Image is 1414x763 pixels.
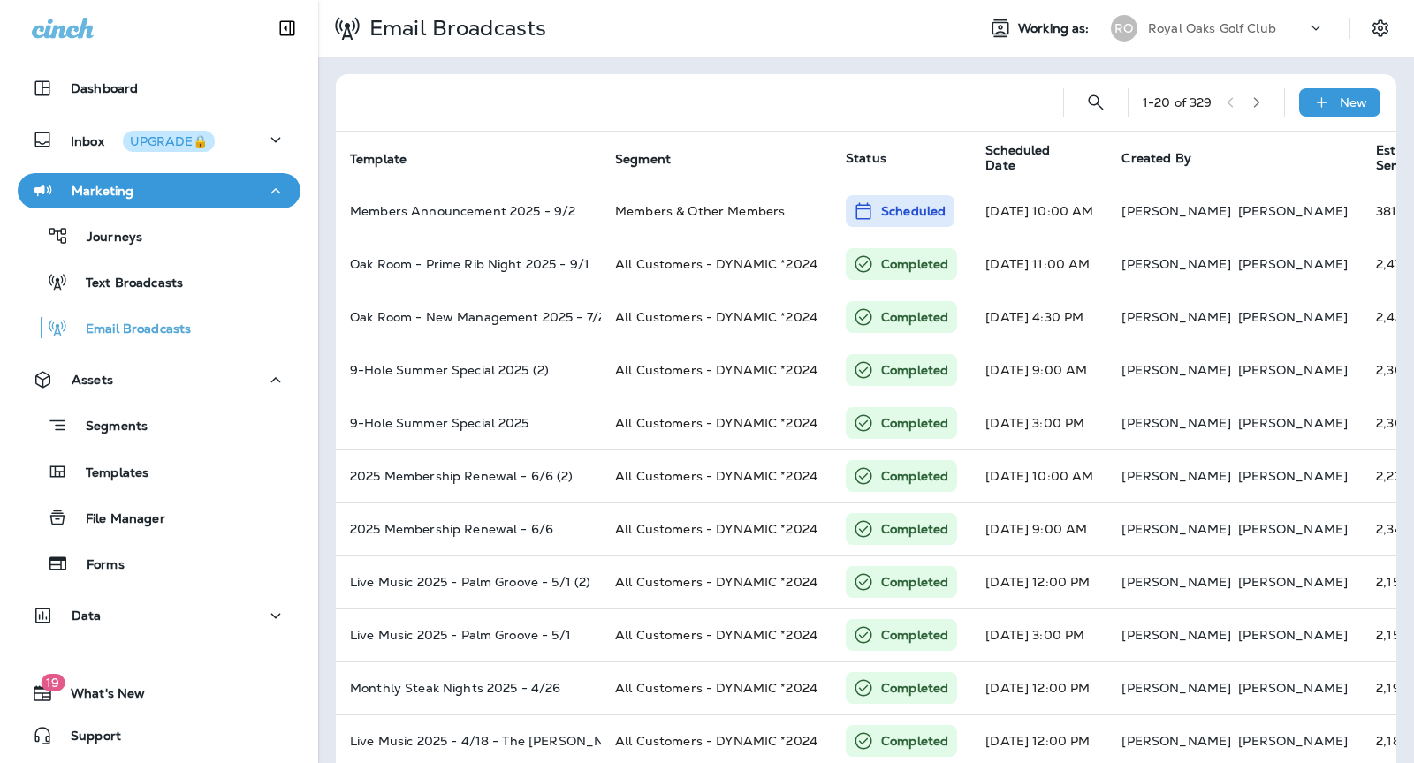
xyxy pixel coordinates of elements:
[1121,363,1231,377] p: [PERSON_NAME]
[18,309,300,346] button: Email Broadcasts
[1238,469,1348,483] p: [PERSON_NAME]
[1238,416,1348,430] p: [PERSON_NAME]
[615,362,817,378] span: All Customers - DYNAMIC *2024
[18,499,300,536] button: File Manager
[350,363,587,377] p: 9-Hole Summer Special 2025 (2)
[615,256,817,272] span: All Customers - DYNAMIC *2024
[53,686,145,707] span: What's New
[1238,257,1348,271] p: [PERSON_NAME]
[68,419,148,436] p: Segments
[1238,681,1348,695] p: [PERSON_NAME]
[971,185,1107,238] td: [DATE] 10:00 AM
[72,373,113,387] p: Assets
[1121,628,1231,642] p: [PERSON_NAME]
[350,628,587,642] p: Live Music 2025 - Palm Groove - 5/1
[1238,363,1348,377] p: [PERSON_NAME]
[1121,681,1231,695] p: [PERSON_NAME]
[1078,85,1114,120] button: Search Email Broadcasts
[69,230,142,246] p: Journeys
[881,520,948,538] p: Completed
[350,575,587,589] p: Live Music 2025 - Palm Groove - 5/1 (2)
[615,521,817,537] span: All Customers - DYNAMIC *2024
[1121,150,1190,166] span: Created By
[971,397,1107,449] td: [DATE] 3:00 PM
[881,573,948,591] p: Completed
[350,257,587,271] p: Oak Room - Prime Rib Night 2025 - 9/1
[1238,522,1348,536] p: [PERSON_NAME]
[130,135,208,147] div: UPGRADE🔒
[72,184,133,198] p: Marketing
[350,151,430,167] span: Template
[68,276,183,292] p: Text Broadcasts
[971,291,1107,344] td: [DATE] 4:30 PM
[1238,310,1348,324] p: [PERSON_NAME]
[362,15,546,42] p: Email Broadcasts
[1121,204,1231,218] p: [PERSON_NAME]
[68,465,148,482] p: Templates
[971,344,1107,397] td: [DATE] 9:00 AM
[971,238,1107,291] td: [DATE] 11:00 AM
[1238,628,1348,642] p: [PERSON_NAME]
[615,680,817,696] span: All Customers - DYNAMIC *2024
[18,718,300,753] button: Support
[53,729,121,750] span: Support
[1365,12,1396,44] button: Settings
[1121,469,1231,483] p: [PERSON_NAME]
[881,679,948,697] p: Completed
[971,555,1107,608] td: [DATE] 12:00 PM
[1238,575,1348,589] p: [PERSON_NAME]
[615,627,817,643] span: All Customers - DYNAMIC *2024
[971,608,1107,661] td: [DATE] 3:00 PM
[18,676,300,711] button: 19What's New
[881,255,948,273] p: Completed
[615,203,785,219] span: Members & Other Members
[18,71,300,106] button: Dashboard
[68,321,191,338] p: Email Broadcasts
[615,309,817,325] span: All Customers - DYNAMIC *2024
[69,557,125,574] p: Forms
[971,449,1107,502] td: [DATE] 10:00 AM
[72,608,102,623] p: Data
[615,415,817,431] span: All Customers - DYNAMIC *2024
[881,414,948,432] p: Completed
[881,626,948,644] p: Completed
[1018,21,1093,36] span: Working as:
[18,122,300,157] button: InboxUPGRADE🔒
[350,204,587,218] p: Members Announcement 2025 - 9/2
[71,131,215,149] p: Inbox
[18,362,300,397] button: Assets
[1238,204,1348,218] p: [PERSON_NAME]
[41,674,65,691] span: 19
[18,545,300,582] button: Forms
[1143,95,1213,110] div: 1 - 20 of 329
[1121,575,1231,589] p: [PERSON_NAME]
[1121,310,1231,324] p: [PERSON_NAME]
[262,11,312,46] button: Collapse Sidebar
[615,733,817,749] span: All Customers - DYNAMIC *2024
[18,263,300,300] button: Text Broadcasts
[18,598,300,633] button: Data
[615,152,671,167] span: Segment
[18,406,300,444] button: Segments
[1340,95,1367,110] p: New
[615,468,817,484] span: All Customers - DYNAMIC *2024
[1121,522,1231,536] p: [PERSON_NAME]
[68,511,165,528] p: File Manager
[1111,15,1137,42] div: RO
[1238,734,1348,748] p: [PERSON_NAME]
[881,732,948,750] p: Completed
[18,217,300,254] button: Journeys
[18,173,300,208] button: Marketing
[1121,257,1231,271] p: [PERSON_NAME]
[985,143,1077,173] span: Scheduled Date
[881,308,948,326] p: Completed
[1376,143,1414,173] span: Est. Sends
[881,202,946,220] p: Scheduled
[881,467,948,485] p: Completed
[350,469,587,483] p: 2025 Membership Renewal - 6/6 (2)
[615,151,694,167] span: Segment
[350,681,587,695] p: Monthly Steak Nights 2025 - 4/26
[971,661,1107,714] td: [DATE] 12:00 PM
[1121,734,1231,748] p: [PERSON_NAME]
[18,453,300,490] button: Templates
